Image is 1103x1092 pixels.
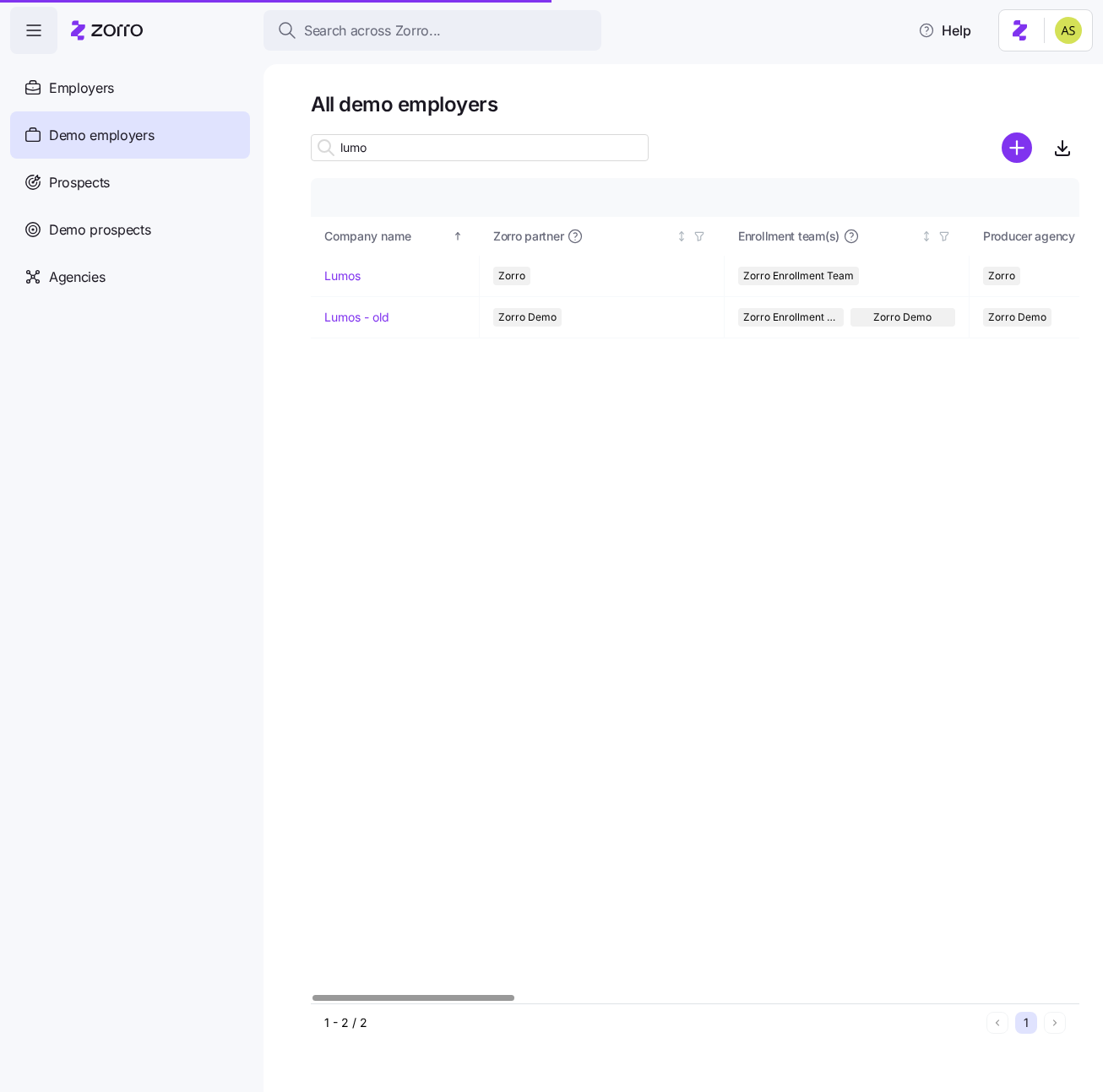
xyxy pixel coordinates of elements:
[498,308,557,327] span: Zorro Demo
[324,227,449,246] div: Company name
[10,206,250,253] a: Demo prospects
[905,14,985,47] button: Help
[986,1012,1008,1034] button: Previous page
[676,230,687,242] div: Not sorted
[983,228,1075,245] span: Producer agency
[49,219,151,241] span: Demo prospects
[10,111,250,159] a: Demo employers
[988,308,1046,327] span: Zorro Demo
[10,159,250,206] a: Prospects
[480,217,725,256] th: Zorro partnerNot sorted
[324,309,389,326] a: Lumos - old
[873,308,932,327] span: Zorro Demo
[324,268,361,284] a: Lumos
[49,78,114,99] span: Employers
[498,267,525,285] span: Zorro
[1044,1012,1066,1034] button: Next page
[49,125,155,146] span: Demo employers
[10,253,250,300] a: Agencies
[1055,17,1082,44] img: 2a591ca43c48773f1b6ab43d7a2c8ce9
[738,228,839,245] span: Enrollment team(s)
[1015,1012,1037,1034] button: 1
[49,172,110,193] span: Prospects
[921,230,932,242] div: Not sorted
[10,64,250,111] a: Employers
[304,20,441,41] span: Search across Zorro...
[324,1014,980,1031] div: 1 - 2 / 2
[493,228,563,245] span: Zorro partner
[311,91,1079,117] h1: All demo employers
[49,267,105,288] span: Agencies
[743,308,839,327] span: Zorro Enrollment Experts
[725,217,970,256] th: Enrollment team(s)Not sorted
[311,134,649,161] input: Search employer
[1002,132,1032,163] svg: add icon
[264,10,601,51] button: Search across Zorro...
[311,217,480,256] th: Company nameSorted ascending
[918,20,971,41] span: Help
[452,230,464,242] div: Sorted ascending
[743,267,854,285] span: Zorro Enrollment Team
[988,267,1015,285] span: Zorro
